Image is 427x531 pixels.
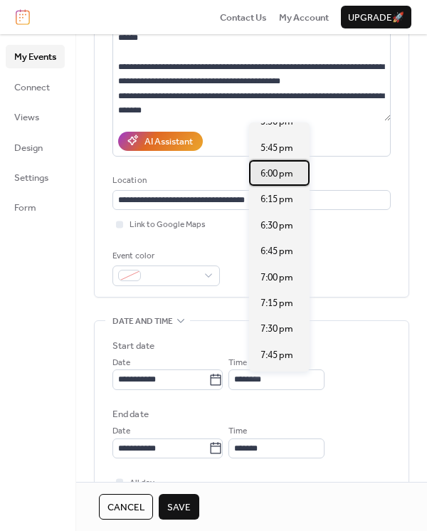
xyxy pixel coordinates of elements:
[14,171,48,185] span: Settings
[16,9,30,25] img: logo
[112,249,217,263] div: Event color
[144,135,193,149] div: AI Assistant
[14,110,39,125] span: Views
[260,219,293,233] span: 6:30 pm
[260,348,293,362] span: 7:45 pm
[279,11,329,25] span: My Account
[14,201,36,215] span: Form
[260,167,293,181] span: 6:00 pm
[118,132,203,150] button: AI Assistant
[112,356,130,370] span: Date
[260,115,293,129] span: 5:30 pm
[6,75,65,98] a: Connect
[260,322,293,336] span: 7:30 pm
[341,6,411,28] button: Upgrade🚀
[112,424,130,438] span: Date
[130,218,206,232] span: Link to Google Maps
[14,141,43,155] span: Design
[112,407,149,421] div: End date
[220,11,267,25] span: Contact Us
[6,136,65,159] a: Design
[130,476,154,490] span: All day
[112,339,154,353] div: Start date
[112,174,388,188] div: Location
[260,296,293,310] span: 7:15 pm
[107,500,144,515] span: Cancel
[14,80,50,95] span: Connect
[220,10,267,24] a: Contact Us
[228,356,247,370] span: Time
[279,10,329,24] a: My Account
[14,50,56,64] span: My Events
[6,196,65,219] a: Form
[112,314,173,328] span: Date and time
[6,45,65,68] a: My Events
[159,494,199,520] button: Save
[260,270,293,285] span: 7:00 pm
[348,11,404,25] span: Upgrade 🚀
[228,424,247,438] span: Time
[260,141,293,155] span: 5:45 pm
[167,500,191,515] span: Save
[99,494,153,520] button: Cancel
[6,105,65,128] a: Views
[260,244,293,258] span: 6:45 pm
[6,166,65,189] a: Settings
[260,192,293,206] span: 6:15 pm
